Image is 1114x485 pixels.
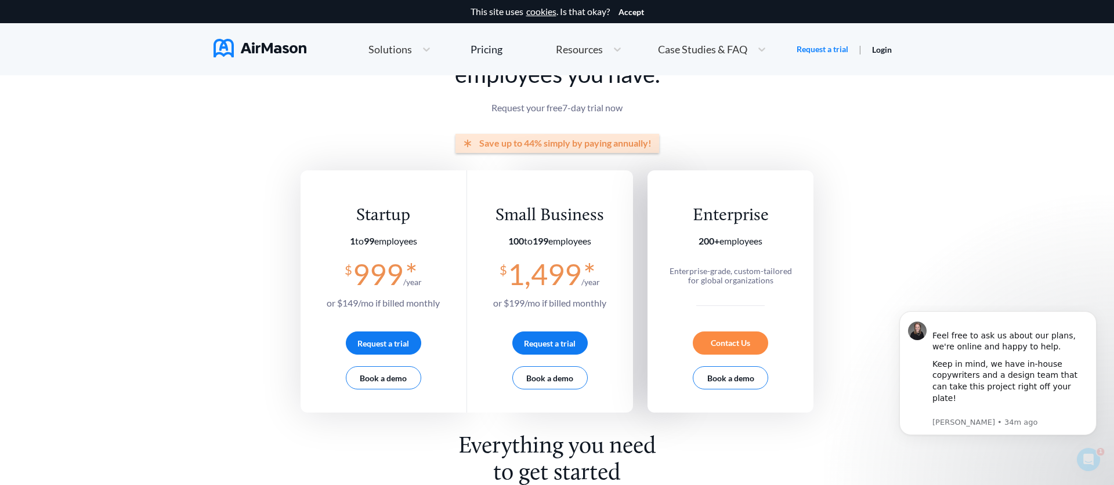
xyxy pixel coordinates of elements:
[493,297,606,308] span: or $ 199 /mo if billed monthly
[1075,446,1102,473] iframe: Intercom live chat
[556,44,603,54] span: Resources
[508,257,581,291] span: 1,499
[512,366,588,389] button: Book a demo
[479,138,652,148] span: Save up to 44% simply by paying annually!
[350,235,374,246] span: to
[327,205,440,227] div: Startup
[797,43,848,55] a: Request a trial
[471,44,502,54] div: Pricing
[508,235,524,246] b: 100
[350,235,355,246] b: 1
[859,43,862,54] span: |
[346,331,421,355] button: Request a trial
[670,266,792,285] span: Enterprise-grade, custom-tailored for global organizations
[882,305,1114,454] iframe: Intercom notifications message
[619,8,644,17] button: Accept cookies
[327,297,440,308] span: or $ 149 /mo if billed monthly
[699,235,719,246] b: 200+
[471,39,502,60] a: Pricing
[533,235,548,246] b: 199
[658,44,747,54] span: Case Studies & FAQ
[346,366,421,389] button: Book a demo
[364,235,374,246] b: 99
[345,258,352,277] span: $
[368,44,412,54] span: Solutions
[664,205,798,227] div: Enterprise
[493,236,606,246] section: employees
[526,6,556,17] a: cookies
[664,236,798,246] section: employees
[693,366,768,389] button: Book a demo
[508,235,548,246] span: to
[500,258,507,277] span: $
[301,103,814,113] p: Request your free 7 -day trial now
[327,236,440,246] section: employees
[493,205,606,227] div: Small Business
[872,45,892,54] a: Login
[693,331,768,355] div: Contact Us
[214,39,306,57] img: AirMason Logo
[353,257,403,291] span: 999
[1098,446,1108,455] span: 1
[512,331,588,355] button: Request a trial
